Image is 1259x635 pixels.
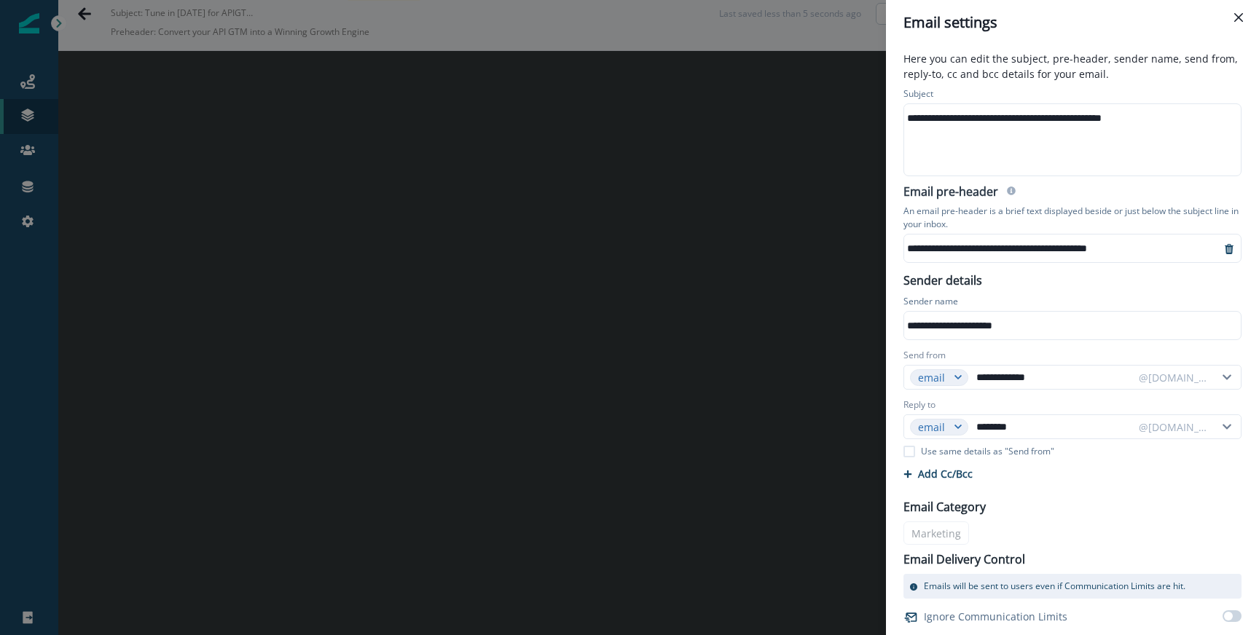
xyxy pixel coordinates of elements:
p: Sender details [895,269,991,289]
button: Add Cc/Bcc [903,467,973,481]
p: Emails will be sent to users even if Communication Limits are hit. [924,580,1185,593]
svg: remove-preheader [1223,243,1235,255]
p: Sender name [903,295,958,311]
p: Here you can edit the subject, pre-header, sender name, send from, reply-to, cc and bcc details f... [895,51,1250,84]
div: email [918,370,947,385]
p: Email Delivery Control [903,551,1025,568]
label: Send from [903,349,946,362]
div: @[DOMAIN_NAME] [1139,419,1209,435]
h2: Email pre-header [903,185,998,202]
div: email [918,419,947,435]
p: Use same details as "Send from" [921,445,1054,458]
p: Ignore Communication Limits [924,609,1067,624]
p: An email pre-header is a brief text displayed beside or just below the subject line in your inbox. [903,202,1242,234]
label: Reply to [903,398,936,411]
p: Email Category [903,498,986,516]
button: Close [1227,6,1250,29]
p: Subject [903,87,933,103]
div: Email settings [903,12,1242,33]
div: @[DOMAIN_NAME] [1139,370,1209,385]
